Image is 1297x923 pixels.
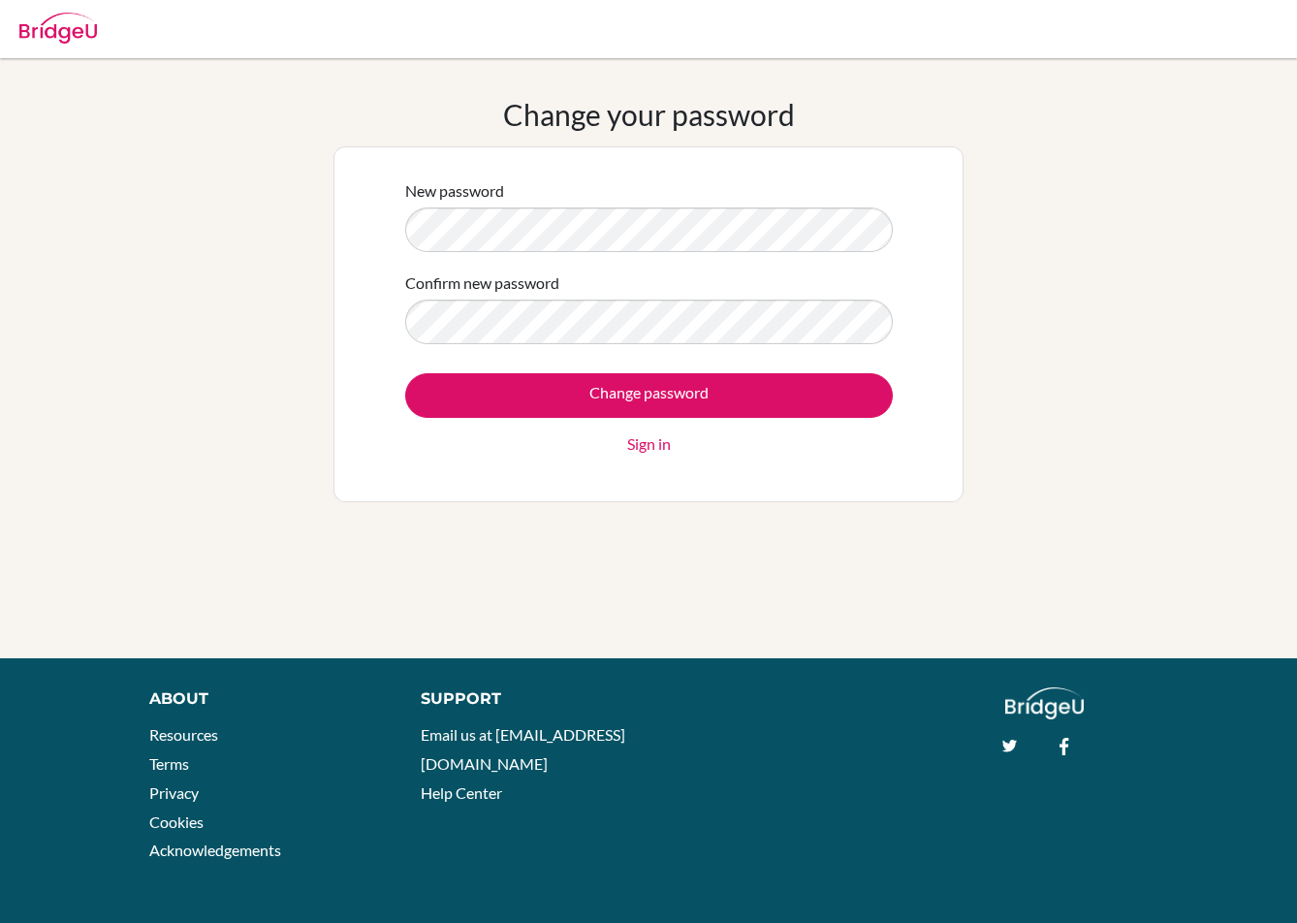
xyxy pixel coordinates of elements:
[149,725,218,744] a: Resources
[405,271,559,295] label: Confirm new password
[1005,687,1084,719] img: logo_white@2x-f4f0deed5e89b7ecb1c2cc34c3e3d731f90f0f143d5ea2071677605dd97b5244.png
[149,812,204,831] a: Cookies
[19,13,97,44] img: Bridge-U
[421,725,625,773] a: Email us at [EMAIL_ADDRESS][DOMAIN_NAME]
[405,373,893,418] input: Change password
[149,841,281,859] a: Acknowledgements
[405,179,504,203] label: New password
[149,754,189,773] a: Terms
[503,97,795,132] h1: Change your password
[421,783,502,802] a: Help Center
[421,687,629,711] div: Support
[627,432,671,456] a: Sign in
[149,687,377,711] div: About
[149,783,199,802] a: Privacy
